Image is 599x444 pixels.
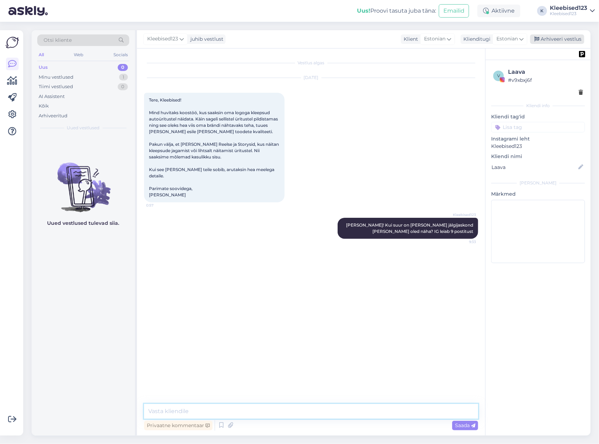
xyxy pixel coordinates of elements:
[491,122,585,132] input: Lisa tag
[149,97,280,197] span: Tere, Kleebised! Mind huvitaks koostöö, kus saaksin oma logoga kleepsud autoüritustel näidata. Kä...
[6,36,19,49] img: Askly Logo
[357,7,370,14] b: Uus!
[401,35,418,43] div: Klient
[39,93,65,100] div: AI Assistent
[508,68,583,76] div: Laava
[439,4,469,18] button: Emailid
[67,125,100,131] span: Uued vestlused
[39,83,73,90] div: Tiimi vestlused
[530,34,584,44] div: Arhiveeri vestlus
[450,239,476,244] span: 9:33
[32,150,135,213] img: No chats
[491,190,585,198] p: Märkmed
[118,64,128,71] div: 0
[496,35,518,43] span: Estonian
[477,5,520,17] div: Aktiivne
[112,50,129,59] div: Socials
[144,421,213,430] div: Privaatne kommentaar
[491,135,585,143] p: Instagrami leht
[44,37,72,44] span: Otsi kliente
[146,203,172,208] span: 0:57
[39,64,48,71] div: Uus
[450,212,476,217] span: Kleebised123
[537,6,547,16] div: K
[357,7,436,15] div: Proovi tasuta juba täna:
[39,112,67,119] div: Arhiveeritud
[424,35,445,43] span: Estonian
[550,11,587,17] div: Kleebised123
[491,143,585,150] p: Kleebised123
[118,83,128,90] div: 0
[47,220,119,227] p: Uued vestlused tulevad siia.
[491,103,585,109] div: Kliendi info
[579,51,585,57] img: pd
[461,35,490,43] div: Klienditugi
[39,74,73,81] div: Minu vestlused
[497,73,500,78] span: v
[346,222,474,234] span: [PERSON_NAME]! Kui suur on [PERSON_NAME] jälgijaskond [PERSON_NAME] oled näha? IG leiab 9 postitust
[147,35,178,43] span: Kleebised123
[144,60,478,66] div: Vestlus algas
[455,422,475,429] span: Saada
[491,180,585,186] div: [PERSON_NAME]
[491,163,577,171] input: Lisa nimi
[508,76,583,84] div: # v9xbxj6f
[39,103,49,110] div: Kõik
[119,74,128,81] div: 1
[550,5,587,11] div: Kleebised123
[37,50,45,59] div: All
[144,74,478,81] div: [DATE]
[550,5,595,17] a: Kleebised123Kleebised123
[491,153,585,160] p: Kliendi nimi
[73,50,85,59] div: Web
[491,113,585,120] p: Kliendi tag'id
[188,35,223,43] div: juhib vestlust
